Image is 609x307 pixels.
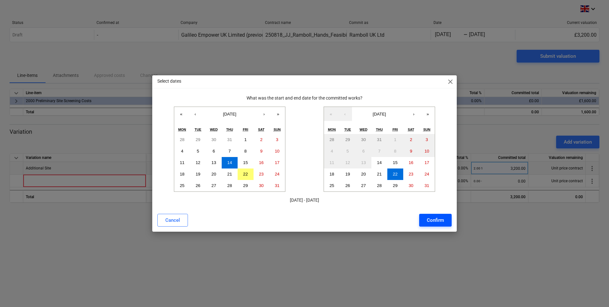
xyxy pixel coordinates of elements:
abbr: August 24, 2025 [425,172,429,176]
abbr: August 18, 2025 [180,172,184,176]
button: August 19, 2025 [190,168,206,180]
button: August 29, 2025 [387,180,403,191]
abbr: August 20, 2025 [361,172,366,176]
abbr: August 31, 2025 [425,183,429,188]
abbr: July 30, 2025 [211,137,216,142]
button: August 6, 2025 [355,146,371,157]
span: [DATE] [373,112,386,116]
abbr: August 19, 2025 [196,172,200,176]
abbr: Monday [328,128,336,131]
abbr: August 1, 2025 [394,137,396,142]
abbr: August 22, 2025 [243,172,248,176]
abbr: August 5, 2025 [197,149,199,153]
button: August 25, 2025 [324,180,340,191]
abbr: August 2, 2025 [410,137,412,142]
button: August 1, 2025 [238,134,254,146]
abbr: August 3, 2025 [426,137,428,142]
button: » [271,107,285,121]
abbr: August 12, 2025 [345,160,350,165]
button: « [324,107,338,121]
abbr: August 29, 2025 [243,183,248,188]
abbr: Thursday [376,128,383,131]
abbr: August 30, 2025 [259,183,264,188]
abbr: Thursday [226,128,233,131]
button: August 20, 2025 [355,168,371,180]
abbr: Tuesday [344,128,351,131]
abbr: August 27, 2025 [361,183,366,188]
button: August 10, 2025 [269,146,285,157]
abbr: August 22, 2025 [393,172,398,176]
button: August 31, 2025 [269,180,285,191]
abbr: August 6, 2025 [362,149,365,153]
button: ‹ [338,107,352,121]
abbr: Sunday [423,128,430,131]
button: August 28, 2025 [222,180,238,191]
abbr: August 28, 2025 [377,183,382,188]
button: August 24, 2025 [419,168,435,180]
button: August 11, 2025 [324,157,340,168]
button: August 3, 2025 [269,134,285,146]
abbr: August 6, 2025 [213,149,215,153]
button: ‹ [188,107,202,121]
abbr: August 21, 2025 [377,172,382,176]
button: August 21, 2025 [222,168,238,180]
button: August 2, 2025 [254,134,269,146]
button: › [257,107,271,121]
abbr: August 1, 2025 [244,137,247,142]
button: August 11, 2025 [174,157,190,168]
button: August 5, 2025 [190,146,206,157]
button: August 9, 2025 [254,146,269,157]
abbr: July 28, 2025 [180,137,184,142]
abbr: August 2, 2025 [260,137,262,142]
button: August 6, 2025 [206,146,222,157]
button: › [407,107,421,121]
button: July 28, 2025 [324,134,340,146]
button: August 24, 2025 [269,168,285,180]
abbr: July 29, 2025 [345,137,350,142]
abbr: August 10, 2025 [425,149,429,153]
abbr: August 11, 2025 [329,160,334,165]
button: August 30, 2025 [403,180,419,191]
button: July 30, 2025 [355,134,371,146]
abbr: Sunday [274,128,281,131]
button: August 4, 2025 [174,146,190,157]
abbr: August 17, 2025 [275,160,280,165]
abbr: August 10, 2025 [275,149,280,153]
button: August 1, 2025 [387,134,403,146]
abbr: August 31, 2025 [275,183,280,188]
abbr: July 29, 2025 [196,137,200,142]
button: August 22, 2025 [238,168,254,180]
abbr: August 26, 2025 [345,183,350,188]
button: August 12, 2025 [190,157,206,168]
button: August 3, 2025 [419,134,435,146]
abbr: August 27, 2025 [211,183,216,188]
button: July 31, 2025 [371,134,387,146]
button: August 25, 2025 [174,180,190,191]
abbr: Tuesday [195,128,201,131]
button: July 31, 2025 [222,134,238,146]
button: August 7, 2025 [222,146,238,157]
button: August 14, 2025 [222,157,238,168]
abbr: August 7, 2025 [378,149,380,153]
abbr: August 23, 2025 [259,172,264,176]
abbr: Saturday [408,128,414,131]
button: July 28, 2025 [174,134,190,146]
abbr: August 25, 2025 [180,183,184,188]
abbr: August 18, 2025 [329,172,334,176]
button: August 20, 2025 [206,168,222,180]
abbr: August 7, 2025 [228,149,231,153]
abbr: Wednesday [360,128,368,131]
button: Confirm [419,214,452,227]
button: August 30, 2025 [254,180,269,191]
span: [DATE] [223,112,236,116]
p: What was the start and end date for the committed works? [157,95,452,101]
button: August 21, 2025 [371,168,387,180]
abbr: August 14, 2025 [377,160,382,165]
abbr: July 28, 2025 [329,137,334,142]
abbr: August 5, 2025 [347,149,349,153]
abbr: August 28, 2025 [227,183,232,188]
button: August 13, 2025 [355,157,371,168]
button: July 30, 2025 [206,134,222,146]
abbr: August 15, 2025 [393,160,398,165]
abbr: Monday [178,128,186,131]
